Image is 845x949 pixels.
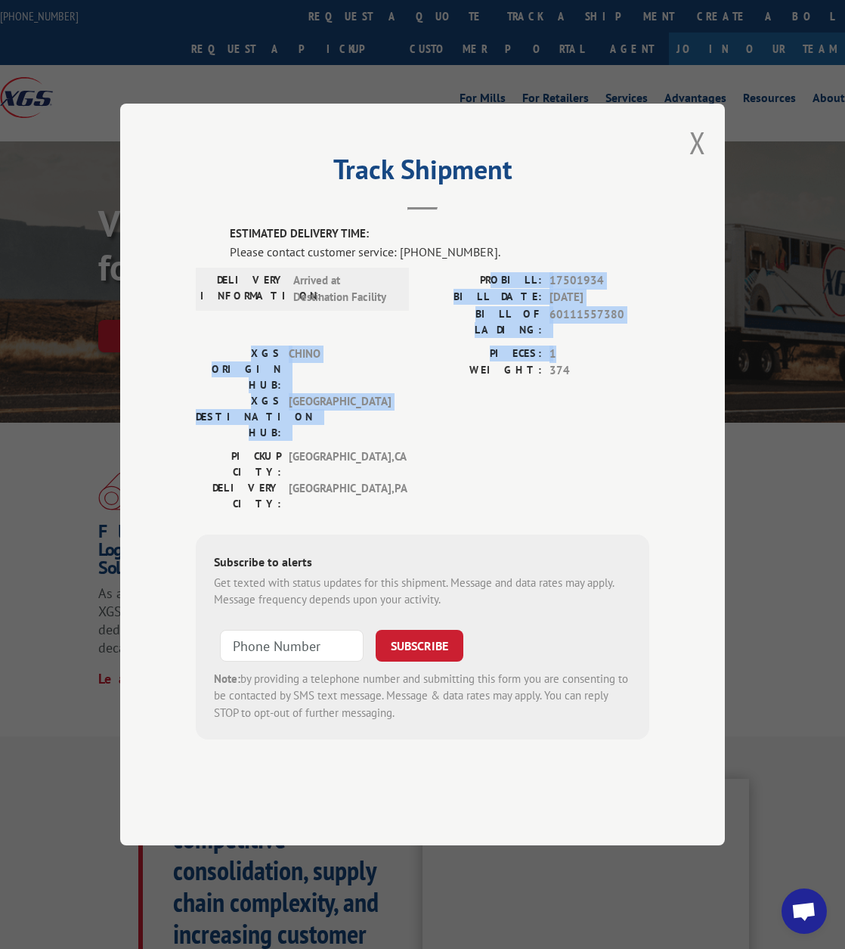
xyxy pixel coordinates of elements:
[230,243,649,261] div: Please contact customer service: [PHONE_NUMBER].
[196,480,281,512] label: DELIVERY CITY:
[549,272,649,290] span: 17501934
[289,480,391,512] span: [GEOGRAPHIC_DATA] , PA
[549,362,649,380] span: 374
[422,272,542,290] label: PROBILL:
[220,630,364,662] input: Phone Number
[549,306,649,338] span: 60111557380
[293,272,395,306] span: Arrived at Destination Facility
[422,306,542,338] label: BILL OF LADING:
[200,272,286,306] label: DELIVERY INFORMATION:
[196,159,649,188] h2: Track Shipment
[214,671,631,722] div: by providing a telephone number and submitting this form you are consenting to be contacted by SM...
[230,225,649,243] label: ESTIMATED DELIVERY TIME:
[376,630,463,662] button: SUBSCRIBE
[289,448,391,480] span: [GEOGRAPHIC_DATA] , CA
[214,671,240,686] strong: Note:
[214,575,631,609] div: Get texted with status updates for this shipment. Message and data rates may apply. Message frequ...
[422,362,542,380] label: WEIGHT:
[689,123,706,163] button: Close modal
[782,889,827,934] div: Open chat
[289,393,391,441] span: [GEOGRAPHIC_DATA]
[196,346,281,393] label: XGS ORIGIN HUB:
[196,448,281,480] label: PICKUP CITY:
[289,346,391,393] span: CHINO
[549,346,649,363] span: 1
[196,393,281,441] label: XGS DESTINATION HUB:
[549,289,649,306] span: [DATE]
[422,289,542,306] label: BILL DATE:
[422,346,542,363] label: PIECES:
[214,553,631,575] div: Subscribe to alerts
